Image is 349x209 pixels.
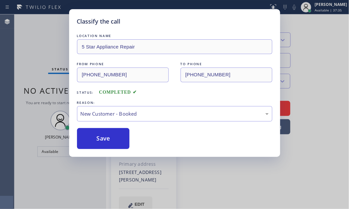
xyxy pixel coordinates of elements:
[181,67,272,82] input: To phone
[77,128,130,149] button: Save
[99,90,137,95] span: COMPLETED
[77,99,272,106] div: REASON:
[181,61,272,67] div: TO PHONE
[77,17,121,26] h5: Classify the call
[77,67,169,82] input: From phone
[77,90,94,95] span: Status:
[77,32,272,39] div: LOCATION NAME
[77,61,169,67] div: FROM PHONE
[81,110,269,118] div: New Customer - Booked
